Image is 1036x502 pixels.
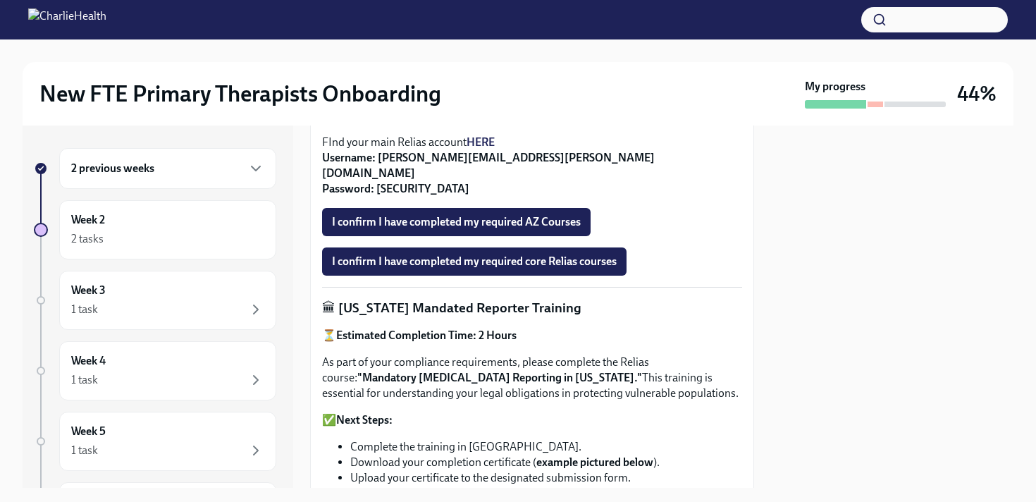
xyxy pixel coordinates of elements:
[34,271,276,330] a: Week 31 task
[59,148,276,189] div: 2 previous weeks
[34,412,276,471] a: Week 51 task
[71,372,98,388] div: 1 task
[467,135,495,149] a: HERE
[322,412,742,428] p: ✅
[28,8,106,31] img: CharlieHealth
[71,212,105,228] h6: Week 2
[71,353,106,369] h6: Week 4
[71,302,98,317] div: 1 task
[336,329,517,342] strong: Estimated Completion Time: 2 Hours
[350,455,742,470] li: Download your completion certificate ( ).
[34,200,276,259] a: Week 22 tasks
[39,80,441,108] h2: New FTE Primary Therapists Onboarding
[71,161,154,176] h6: 2 previous weeks
[332,215,581,229] span: I confirm I have completed my required AZ Courses
[805,79,865,94] strong: My progress
[322,247,627,276] button: I confirm I have completed my required core Relias courses
[322,208,591,236] button: I confirm I have completed my required AZ Courses
[350,470,742,486] li: Upload your certificate to the designated submission form.
[71,231,104,247] div: 2 tasks
[322,328,742,343] p: ⏳
[957,81,997,106] h3: 44%
[34,341,276,400] a: Week 41 task
[536,455,653,469] strong: example pictured below
[350,439,742,455] li: Complete the training in [GEOGRAPHIC_DATA].
[71,283,106,298] h6: Week 3
[71,424,106,439] h6: Week 5
[71,443,98,458] div: 1 task
[322,151,655,195] strong: Username: [PERSON_NAME][EMAIL_ADDRESS][PERSON_NAME][DOMAIN_NAME] Password: [SECURITY_DATA]
[332,255,617,269] span: I confirm I have completed my required core Relias courses
[322,135,742,197] p: FInd your main Relias account
[357,371,642,384] strong: "Mandatory [MEDICAL_DATA] Reporting in [US_STATE]."
[322,355,742,401] p: As part of your compliance requirements, please complete the Relias course: This training is esse...
[336,413,393,427] strong: Next Steps:
[322,299,742,317] p: 🏛 [US_STATE] Mandated Reporter Training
